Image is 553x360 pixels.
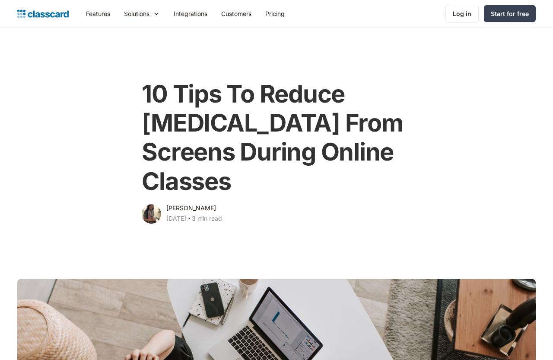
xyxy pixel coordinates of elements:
[17,8,69,20] a: Logo
[79,4,117,23] a: Features
[142,80,411,196] h1: 10 Tips To Reduce [MEDICAL_DATA] From Screens During Online Classes
[214,4,258,23] a: Customers
[166,203,216,213] div: [PERSON_NAME]
[258,4,292,23] a: Pricing
[445,5,479,22] a: Log in
[186,213,192,225] div: ‧
[484,5,536,22] a: Start for free
[192,213,222,224] div: 3 min read
[453,9,471,18] div: Log in
[491,9,529,18] div: Start for free
[124,9,149,18] div: Solutions
[166,213,186,224] div: [DATE]
[167,4,214,23] a: Integrations
[117,4,167,23] div: Solutions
